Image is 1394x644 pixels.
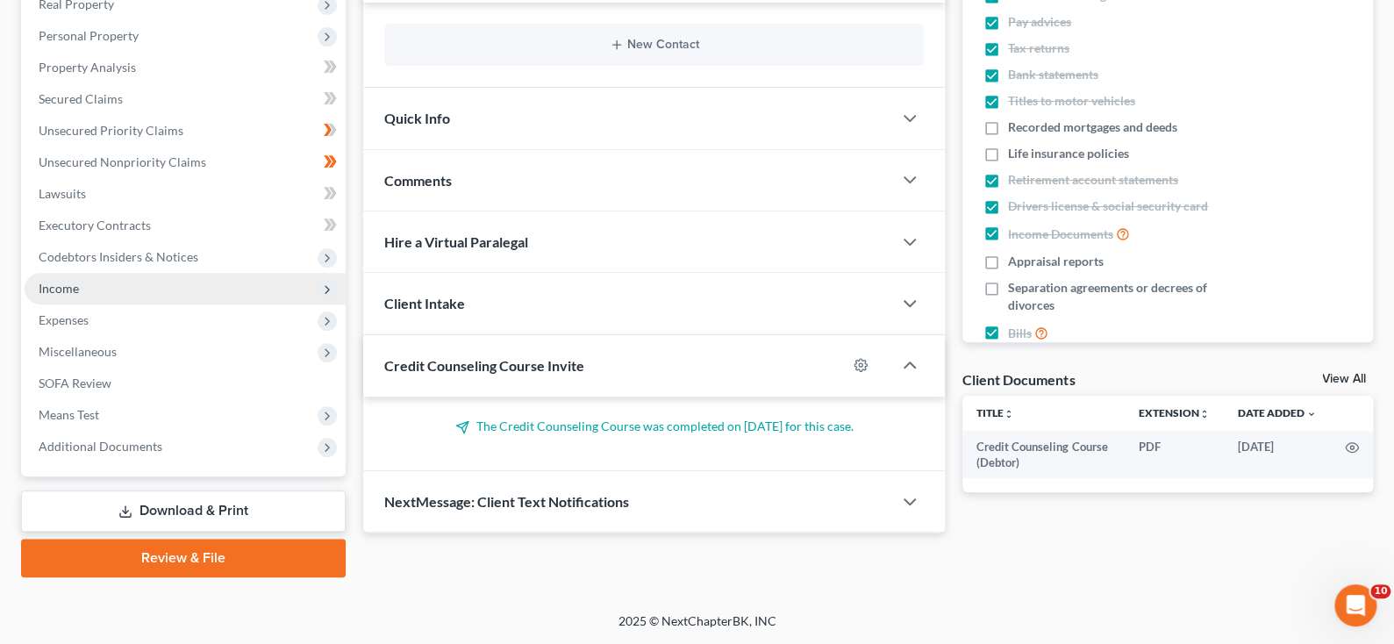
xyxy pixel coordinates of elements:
span: Home [39,526,78,539]
i: unfold_more [1199,409,1210,419]
span: Quick Info [384,110,450,126]
div: Client Documents [962,370,1075,389]
span: Miscellaneous [39,344,117,359]
span: NextMessage: Client Text Notifications [384,493,629,510]
img: logo [35,38,153,56]
a: Unsecured Priority Claims [25,115,346,147]
span: Pay advices [1008,13,1071,31]
div: Close [302,28,333,60]
div: Attorney's Disclosure of Compensation [25,332,325,364]
td: Credit Counseling Course (Debtor) [962,431,1125,479]
a: Lawsuits [25,178,346,210]
td: PDF [1125,431,1224,479]
span: Help [278,526,306,539]
a: Secured Claims [25,83,346,115]
span: Appraisal reports [1008,253,1104,270]
td: [DATE] [1224,431,1331,479]
button: New Contact [398,38,910,52]
button: Messages [117,483,233,553]
span: Lawsuits [39,186,86,201]
span: Executory Contracts [39,218,151,233]
span: Hire a Virtual Paralegal [384,233,528,250]
span: Tax returns [1008,39,1069,57]
div: 2025 © NextChapterBK, INC [197,612,1197,644]
span: 10 [1370,584,1390,598]
p: How can we help? [35,154,316,184]
button: Help [234,483,351,553]
span: Additional Documents [39,439,162,454]
div: Statement of Financial Affairs - Promise to Help Pay Creditors [36,454,294,491]
span: Life insurance policies [1008,145,1129,162]
div: Statement of Financial Affairs - Payments Made in the Last 90 days [25,364,325,415]
img: Profile image for James [221,28,256,63]
a: Titleunfold_more [976,406,1014,419]
iframe: Intercom live chat [1334,584,1376,626]
span: Expenses [39,312,89,327]
i: expand_more [1306,409,1317,419]
p: The Credit Counseling Course was completed on [DATE] for this case. [384,418,924,435]
span: Means Test [39,407,99,422]
a: Review & File [21,539,346,577]
div: Statement of Financial Affairs - Promise to Help Pay Creditors [25,447,325,498]
div: We typically reply in a few hours [36,240,293,258]
span: SOFA Review [39,376,111,390]
div: Send us a messageWe typically reply in a few hours [18,206,333,273]
span: Comments [384,172,452,189]
span: Retirement account statements [1008,171,1178,189]
div: Amendments [25,415,325,447]
p: Hi there! [35,125,316,154]
span: Unsecured Priority Claims [39,123,183,138]
a: Property Analysis [25,52,346,83]
span: Bank statements [1008,66,1098,83]
i: unfold_more [1004,409,1014,419]
span: Drivers license & social security card [1008,197,1208,215]
div: Send us a message [36,221,293,240]
a: View All [1322,373,1366,385]
a: SOFA Review [25,368,346,399]
a: Download & Print [21,490,346,532]
a: Unsecured Nonpriority Claims [25,147,346,178]
span: Titles to motor vehicles [1008,92,1135,110]
span: Income Documents [1008,225,1113,243]
span: Credit Counseling Course Invite [384,357,584,374]
span: Search for help [36,298,142,317]
a: Date Added expand_more [1238,406,1317,419]
a: Executory Contracts [25,210,346,241]
div: Attorney's Disclosure of Compensation [36,339,294,357]
span: Client Intake [384,295,465,311]
span: Messages [146,526,206,539]
span: Separation agreements or decrees of divorces [1008,279,1255,314]
div: Statement of Financial Affairs - Payments Made in the Last 90 days [36,371,294,408]
span: Income [39,281,79,296]
span: Codebtors Insiders & Notices [39,249,198,264]
span: Property Analysis [39,60,136,75]
span: Unsecured Nonpriority Claims [39,154,206,169]
a: Extensionunfold_more [1139,406,1210,419]
span: Bills [1008,325,1032,342]
img: Profile image for Lindsey [254,28,290,63]
button: Search for help [25,290,325,325]
span: Secured Claims [39,91,123,106]
img: Profile image for Emma [188,28,223,63]
span: Recorded mortgages and deeds [1008,118,1177,136]
span: Personal Property [39,28,139,43]
div: Amendments [36,422,294,440]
